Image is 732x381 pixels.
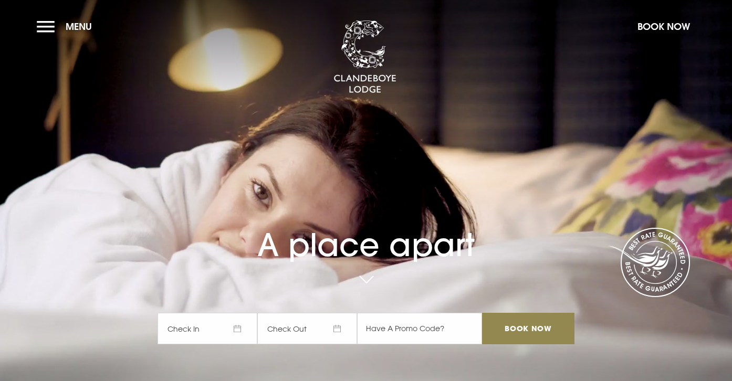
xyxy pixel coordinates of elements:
span: Menu [66,20,92,33]
button: Book Now [632,15,695,38]
img: Clandeboye Lodge [333,20,396,94]
span: Check In [158,313,257,344]
input: Book Now [482,313,574,344]
span: Check Out [257,313,357,344]
button: Menu [37,15,97,38]
h1: A place apart [158,203,574,263]
input: Have A Promo Code? [357,313,482,344]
